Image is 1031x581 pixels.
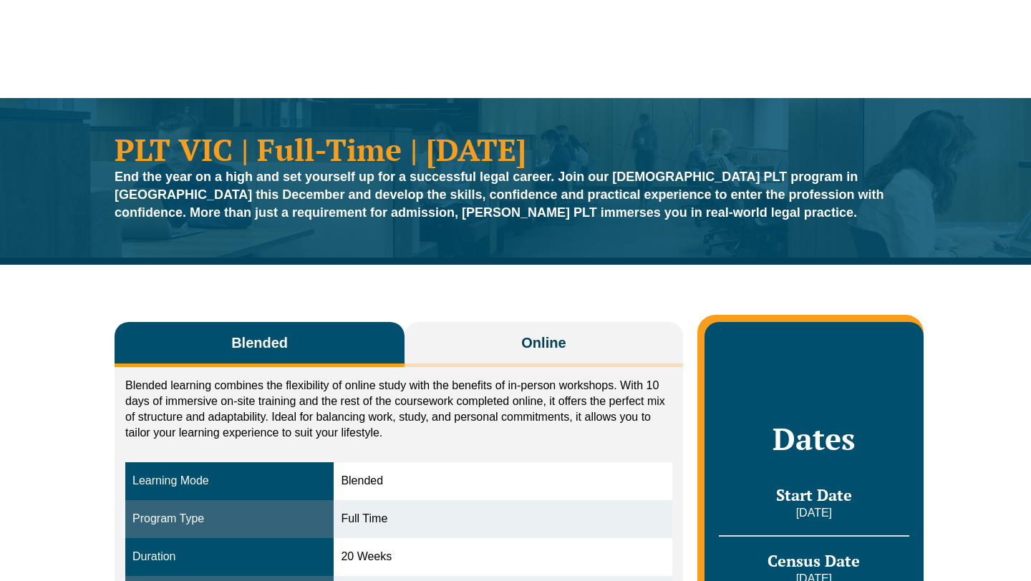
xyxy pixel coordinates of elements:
[132,549,326,565] div: Duration
[719,505,909,521] p: [DATE]
[231,333,288,353] span: Blended
[776,484,852,505] span: Start Date
[521,333,566,353] span: Online
[115,170,884,220] strong: End the year on a high and set yourself up for a successful legal career. Join our [DEMOGRAPHIC_D...
[341,511,664,527] div: Full Time
[341,473,664,489] div: Blended
[768,550,860,571] span: Census Date
[719,421,909,456] h2: Dates
[132,511,326,527] div: Program Type
[341,549,664,565] div: 20 Weeks
[115,134,916,165] h1: PLT VIC | Full-Time | [DATE]
[125,378,672,441] p: Blended learning combines the flexibility of online study with the benefits of in-person workshop...
[132,473,326,489] div: Learning Mode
